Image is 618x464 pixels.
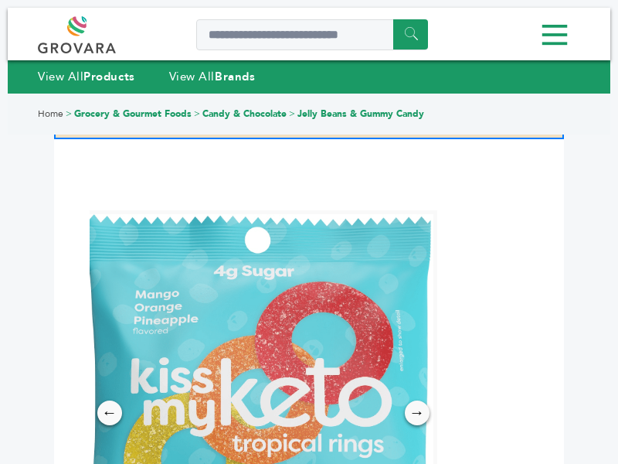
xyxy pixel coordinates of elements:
span: > [66,107,72,120]
a: Jelly Beans & Gummy Candy [297,107,424,120]
a: View AllBrands [169,69,256,84]
strong: Products [83,69,134,84]
a: Candy & Chocolate [202,107,287,120]
a: View AllProducts [38,69,135,84]
a: Grocery & Gourmet Foods [74,107,192,120]
input: Search a product or brand... [196,19,428,50]
div: ← [97,401,122,425]
span: > [289,107,295,120]
div: → [405,401,430,425]
span: > [194,107,200,120]
div: Menu [38,18,580,53]
strong: Brands [215,69,255,84]
a: Home [38,107,63,120]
